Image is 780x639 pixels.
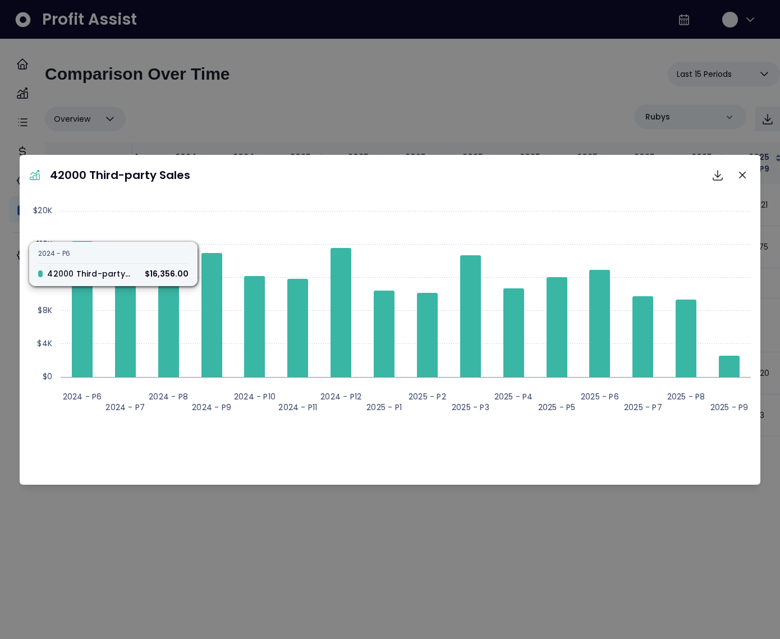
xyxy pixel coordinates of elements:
[733,166,751,184] button: Close
[37,338,52,349] text: $4K
[278,402,317,413] text: 2024 - P11
[42,371,52,382] text: $0
[62,391,102,402] text: 2024 - P6
[38,305,52,316] text: $8K
[36,272,52,283] text: $12K
[452,402,489,413] text: 2025 - P3
[706,164,729,186] button: Download options
[624,402,662,413] text: 2025 - P7
[366,402,402,413] text: 2025 - P1
[33,205,52,216] text: $20K
[35,238,52,250] text: $16K
[494,391,533,402] text: 2025 - P4
[105,402,145,413] text: 2024 - P7
[50,167,190,183] p: 42000 Third-party Sales
[409,391,446,402] text: 2025 - P2
[320,391,361,402] text: 2024 - P12
[710,402,748,413] text: 2025 - P9
[192,402,231,413] text: 2024 - P9
[538,402,575,413] text: 2025 - P5
[581,391,619,402] text: 2025 - P6
[234,391,276,402] text: 2024 - P10
[149,391,188,402] text: 2024 - P8
[667,391,705,402] text: 2025 - P8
